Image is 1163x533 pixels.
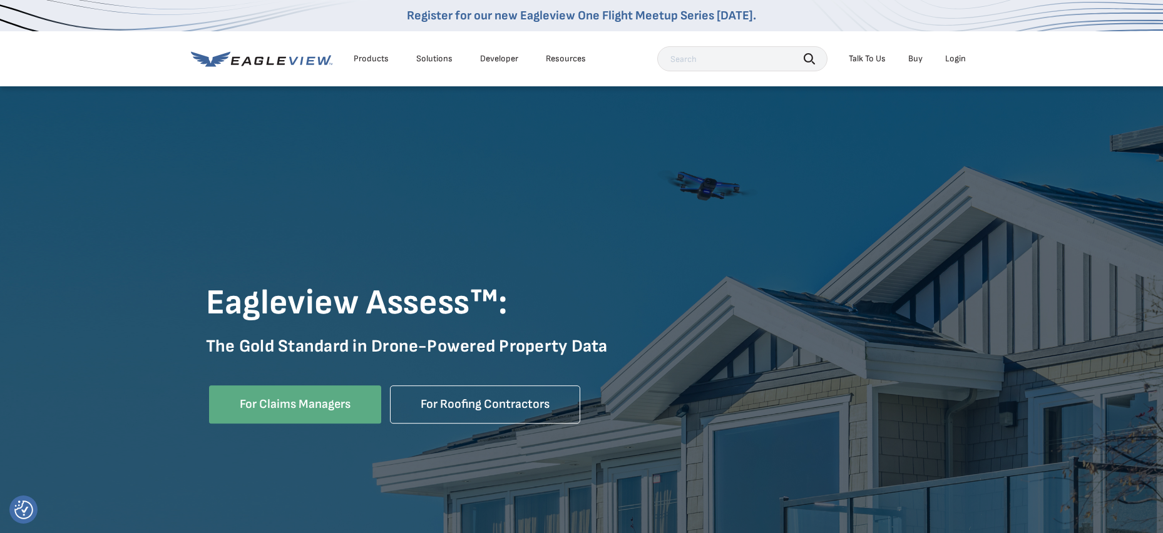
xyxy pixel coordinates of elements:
div: Solutions [416,53,453,64]
div: Login [945,53,966,64]
a: For Roofing Contractors [390,385,580,424]
input: Search [657,46,827,71]
a: Buy [908,53,923,64]
button: Consent Preferences [14,500,33,519]
a: Register for our new Eagleview One Flight Meetup Series [DATE]. [407,8,756,23]
a: For Claims Managers [209,385,381,424]
div: Talk To Us [849,53,886,64]
img: Revisit consent button [14,500,33,519]
div: Products [354,53,389,64]
h1: Eagleview Assess™: [206,282,957,325]
a: Developer [480,53,518,64]
strong: The Gold Standard in Drone-Powered Property Data [206,336,608,357]
div: Resources [546,53,586,64]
